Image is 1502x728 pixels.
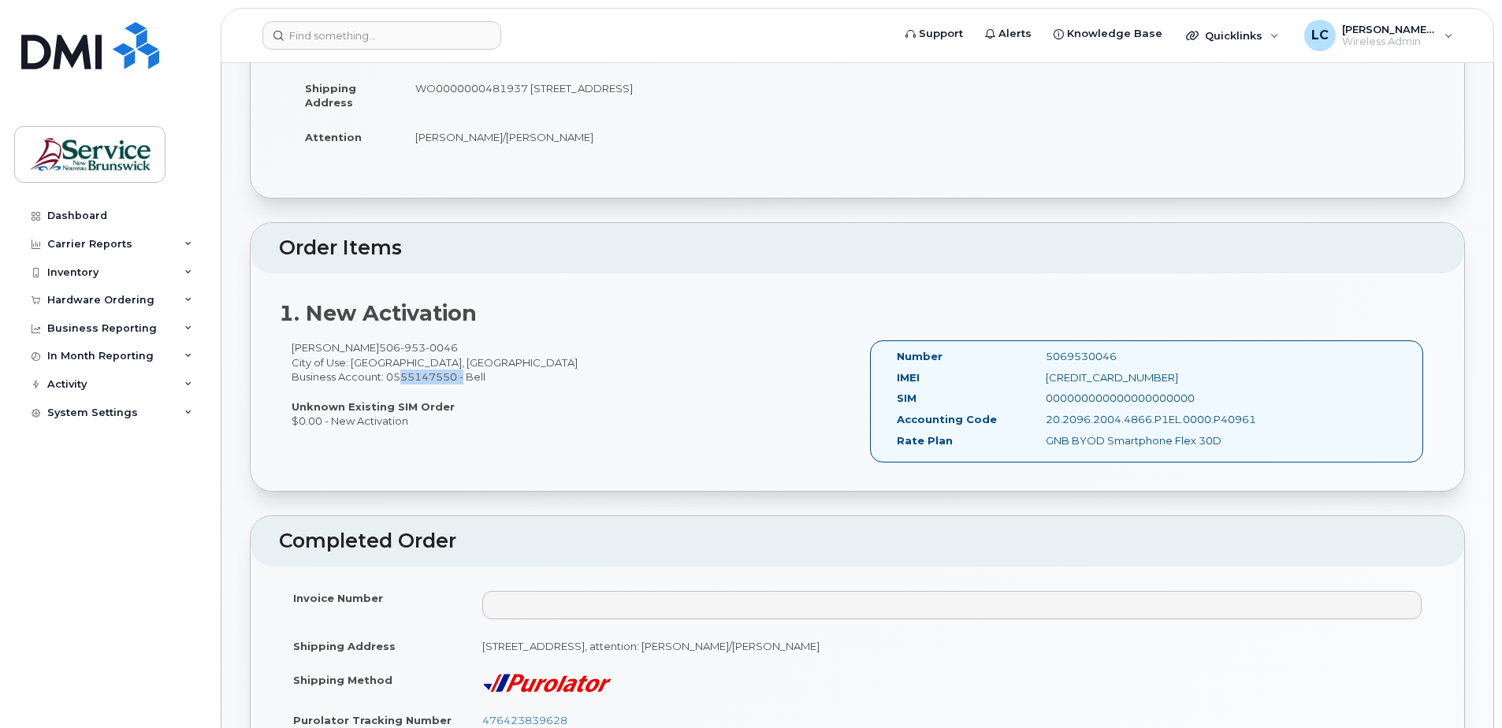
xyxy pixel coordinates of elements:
[305,131,362,143] strong: Attention
[279,237,1436,259] h2: Order Items
[293,713,452,728] label: Purolator Tracking Number
[482,673,612,693] img: purolator-9dc0d6913a5419968391dc55414bb4d415dd17fc9089aa56d78149fa0af40473.png
[1034,370,1243,385] div: [CREDIT_CARD_NUMBER]
[1342,35,1437,48] span: Wireless Admin
[305,82,356,110] strong: Shipping Address
[919,26,963,42] span: Support
[1067,26,1162,42] span: Knowledge Base
[400,341,426,354] span: 953
[1293,20,1464,51] div: Lenentine, Carrie (EECD/EDPE)
[379,341,458,354] span: 506
[1205,29,1262,42] span: Quicklinks
[279,340,857,428] div: [PERSON_NAME] City of Use: [GEOGRAPHIC_DATA], [GEOGRAPHIC_DATA] Business Account: 0555147550 - Be...
[998,26,1032,42] span: Alerts
[293,591,383,606] label: Invoice Number
[401,120,846,154] td: [PERSON_NAME]/[PERSON_NAME]
[279,530,1436,552] h2: Completed Order
[894,18,974,50] a: Support
[401,71,846,120] td: WO0000000481937 [STREET_ADDRESS]
[292,400,455,413] strong: Unknown Existing SIM Order
[1342,23,1437,35] span: [PERSON_NAME] (EECD/EDPE)
[468,629,1436,663] td: [STREET_ADDRESS], attention: [PERSON_NAME]/[PERSON_NAME]
[1311,26,1329,45] span: LC
[279,300,477,326] strong: 1. New Activation
[1034,391,1243,406] div: 000000000000000000000
[1034,412,1243,427] div: 20.2096.2004.4866.P1EL.0000.P40961
[426,341,458,354] span: 0046
[1043,18,1173,50] a: Knowledge Base
[897,349,942,364] label: Number
[897,412,997,427] label: Accounting Code
[974,18,1043,50] a: Alerts
[1034,349,1243,364] div: 5069530046
[293,673,392,688] label: Shipping Method
[482,714,567,726] a: 476423839628
[262,21,501,50] input: Find something...
[1175,20,1290,51] div: Quicklinks
[897,370,920,385] label: IMEI
[897,391,916,406] label: SIM
[293,639,396,654] label: Shipping Address
[897,433,953,448] label: Rate Plan
[1034,433,1243,448] div: GNB BYOD Smartphone Flex 30D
